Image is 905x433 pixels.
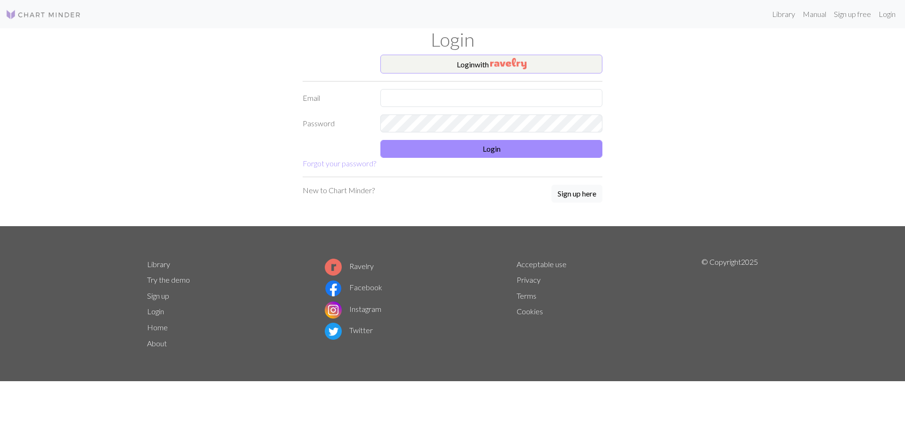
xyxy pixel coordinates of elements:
img: Logo [6,9,81,20]
a: Forgot your password? [303,159,376,168]
a: Sign up free [830,5,875,24]
a: About [147,339,167,348]
a: Cookies [517,307,543,316]
button: Sign up here [551,185,602,203]
a: Login [875,5,899,24]
a: Terms [517,291,536,300]
a: Login [147,307,164,316]
a: Library [768,5,799,24]
a: Sign up here [551,185,602,204]
img: Instagram logo [325,302,342,319]
a: Sign up [147,291,169,300]
a: Ravelry [325,261,374,270]
a: Facebook [325,283,382,292]
a: Home [147,323,168,332]
img: Twitter logo [325,323,342,340]
a: Instagram [325,304,381,313]
a: Manual [799,5,830,24]
img: Ravelry logo [325,259,342,276]
a: Privacy [517,275,541,284]
label: Password [297,114,375,132]
a: Try the demo [147,275,190,284]
button: Login [380,140,602,158]
a: Library [147,260,170,269]
label: Email [297,89,375,107]
img: Ravelry [490,58,527,69]
a: Twitter [325,326,373,335]
button: Loginwith [380,55,602,74]
p: New to Chart Minder? [303,185,375,196]
p: © Copyright 2025 [701,256,758,351]
a: Acceptable use [517,260,567,269]
h1: Login [141,28,764,51]
img: Facebook logo [325,280,342,297]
